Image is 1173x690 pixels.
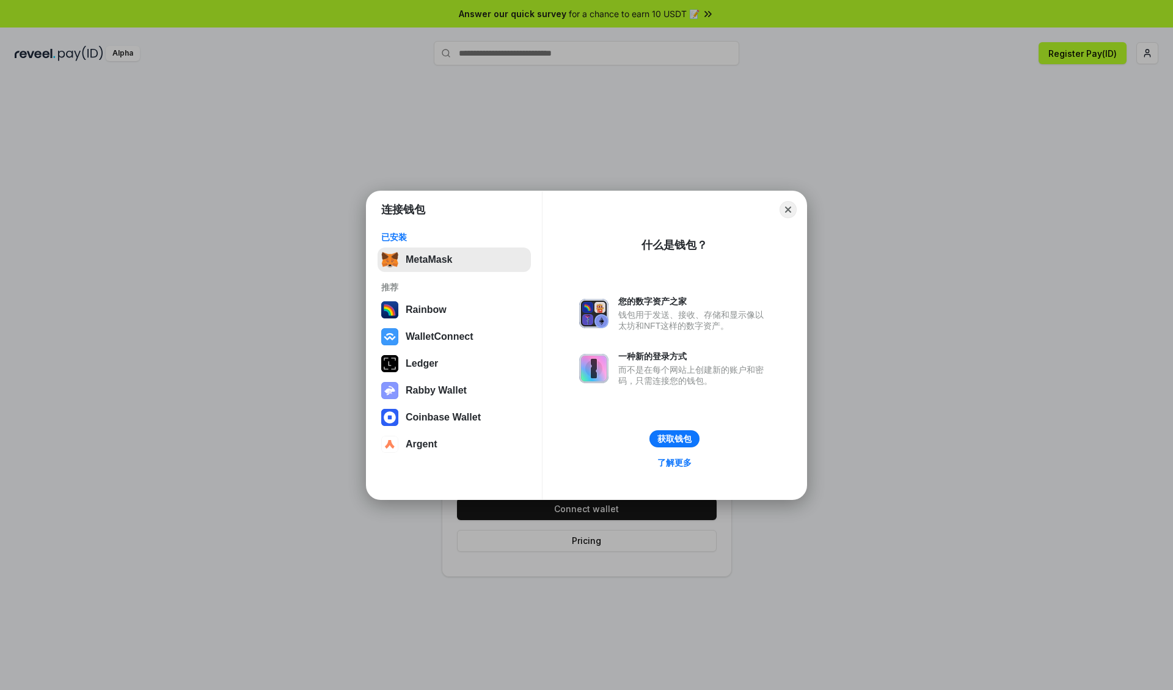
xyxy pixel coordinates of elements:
[579,354,608,383] img: svg+xml,%3Csvg%20xmlns%3D%22http%3A%2F%2Fwww.w3.org%2F2000%2Fsvg%22%20fill%3D%22none%22%20viewBox...
[381,328,398,345] img: svg+xml,%3Csvg%20width%3D%2228%22%20height%3D%2228%22%20viewBox%3D%220%200%2028%2028%22%20fill%3D...
[579,299,608,328] img: svg+xml,%3Csvg%20xmlns%3D%22http%3A%2F%2Fwww.w3.org%2F2000%2Fsvg%22%20fill%3D%22none%22%20viewBox...
[381,301,398,318] img: svg+xml,%3Csvg%20width%3D%22120%22%20height%3D%22120%22%20viewBox%3D%220%200%20120%20120%22%20fil...
[381,282,527,293] div: 推荐
[406,412,481,423] div: Coinbase Wallet
[406,439,437,450] div: Argent
[381,251,398,268] img: svg+xml,%3Csvg%20fill%3D%22none%22%20height%3D%2233%22%20viewBox%3D%220%200%2035%2033%22%20width%...
[381,232,527,243] div: 已安装
[780,201,797,218] button: Close
[378,351,531,376] button: Ledger
[618,364,770,386] div: 而不是在每个网站上创建新的账户和密码，只需连接您的钱包。
[381,436,398,453] img: svg+xml,%3Csvg%20width%3D%2228%22%20height%3D%2228%22%20viewBox%3D%220%200%2028%2028%22%20fill%3D...
[381,355,398,372] img: svg+xml,%3Csvg%20xmlns%3D%22http%3A%2F%2Fwww.w3.org%2F2000%2Fsvg%22%20width%3D%2228%22%20height%3...
[649,430,700,447] button: 获取钱包
[406,304,447,315] div: Rainbow
[381,409,398,426] img: svg+xml,%3Csvg%20width%3D%2228%22%20height%3D%2228%22%20viewBox%3D%220%200%2028%2028%22%20fill%3D...
[618,296,770,307] div: 您的数字资产之家
[378,405,531,430] button: Coinbase Wallet
[406,254,452,265] div: MetaMask
[378,298,531,322] button: Rainbow
[381,202,425,217] h1: 连接钱包
[406,385,467,396] div: Rabby Wallet
[378,248,531,272] button: MetaMask
[406,331,473,342] div: WalletConnect
[406,358,438,369] div: Ledger
[657,457,692,468] div: 了解更多
[378,325,531,349] button: WalletConnect
[381,382,398,399] img: svg+xml,%3Csvg%20xmlns%3D%22http%3A%2F%2Fwww.w3.org%2F2000%2Fsvg%22%20fill%3D%22none%22%20viewBox...
[618,309,770,331] div: 钱包用于发送、接收、存储和显示像以太坊和NFT这样的数字资产。
[641,238,707,252] div: 什么是钱包？
[650,455,699,471] a: 了解更多
[657,433,692,444] div: 获取钱包
[618,351,770,362] div: 一种新的登录方式
[378,378,531,403] button: Rabby Wallet
[378,432,531,457] button: Argent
